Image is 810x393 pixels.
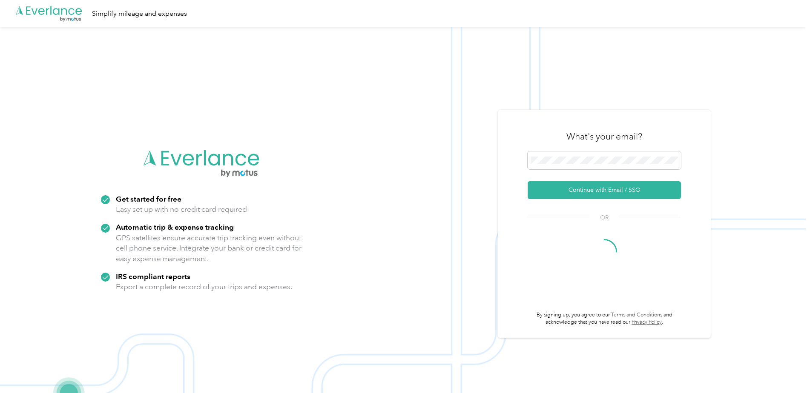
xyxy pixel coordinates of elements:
strong: Get started for free [116,194,181,203]
div: Simplify mileage and expenses [92,9,187,19]
p: Export a complete record of your trips and expenses. [116,282,292,292]
a: Privacy Policy [632,319,662,325]
button: Continue with Email / SSO [528,181,681,199]
p: By signing up, you agree to our and acknowledge that you have read our . [528,311,681,326]
p: Easy set up with no credit card required [116,204,247,215]
a: Terms and Conditions [611,312,662,318]
p: GPS satellites ensure accurate trip tracking even without cell phone service. Integrate your bank... [116,233,302,264]
h3: What's your email? [566,131,642,142]
strong: Automatic trip & expense tracking [116,222,234,231]
span: OR [589,213,619,222]
strong: IRS compliant reports [116,272,190,281]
